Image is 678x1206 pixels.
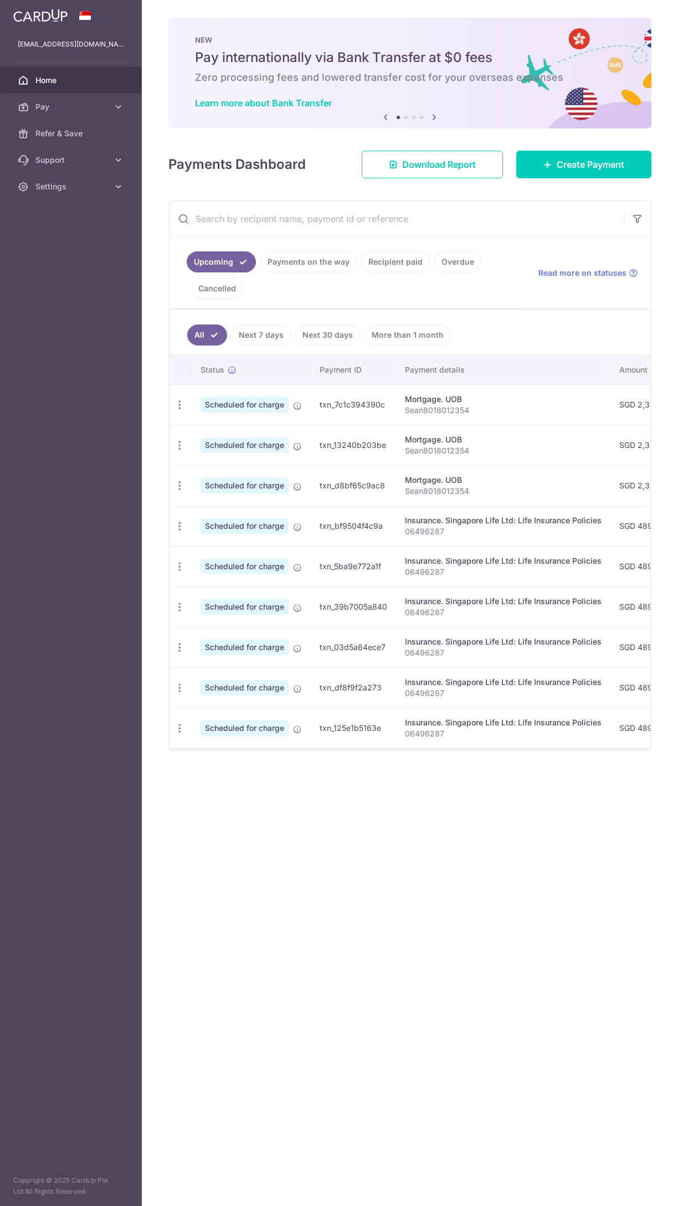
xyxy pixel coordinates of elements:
[201,518,289,534] span: Scheduled for charge
[405,475,602,486] div: Mortgage. UOB
[405,486,602,497] p: Sean8018012354
[311,546,396,586] td: txn_5ba9e772a1f
[35,75,109,86] span: Home
[201,364,224,375] span: Status
[201,559,289,574] span: Scheduled for charge
[619,364,648,375] span: Amount
[361,251,430,272] a: Recipient paid
[187,251,256,272] a: Upcoming
[405,405,602,416] p: Sean8018012354
[405,394,602,405] div: Mortgage. UOB
[295,324,360,346] a: Next 30 days
[311,627,396,667] td: txn_03d5a64ece7
[311,465,396,506] td: txn_d8bf65c9ac8
[35,128,109,139] span: Refer & Save
[260,251,357,272] a: Payments on the way
[405,647,602,658] p: 06496287
[405,526,602,537] p: 06496287
[362,151,503,178] a: Download Report
[35,154,109,166] span: Support
[405,555,602,566] div: Insurance. Singapore Life Ltd: Life Insurance Policies
[405,434,602,445] div: Mortgage. UOB
[168,154,306,174] h4: Payments Dashboard
[311,384,396,425] td: txn_7c1c394390c
[405,515,602,526] div: Insurance. Singapore Life Ltd: Life Insurance Policies
[405,728,602,739] p: 06496287
[201,720,289,736] span: Scheduled for charge
[201,397,289,413] span: Scheduled for charge
[201,680,289,695] span: Scheduled for charge
[311,708,396,748] td: txn_125e1b5163e
[13,9,68,22] img: CardUp
[201,599,289,615] span: Scheduled for charge
[195,71,625,84] h6: Zero processing fees and lowered transfer cost for your overseas expenses
[311,506,396,546] td: txn_bf9504f4c9a
[195,97,332,109] a: Learn more about Bank Transfer
[434,251,481,272] a: Overdue
[405,688,602,699] p: 06496287
[405,445,602,456] p: Sean8018012354
[557,158,624,171] span: Create Payment
[201,437,289,453] span: Scheduled for charge
[201,640,289,655] span: Scheduled for charge
[311,586,396,627] td: txn_39b7005a840
[201,478,289,493] span: Scheduled for charge
[195,49,625,66] h5: Pay internationally via Bank Transfer at $0 fees
[191,278,243,299] a: Cancelled
[405,596,602,607] div: Insurance. Singapore Life Ltd: Life Insurance Policies
[364,324,451,346] a: More than 1 month
[35,181,109,192] span: Settings
[405,717,602,728] div: Insurance. Singapore Life Ltd: Life Insurance Policies
[311,425,396,465] td: txn_13240b203be
[396,355,610,384] th: Payment details
[405,607,602,618] p: 06496287
[169,201,624,236] input: Search by recipient name, payment id or reference
[405,636,602,647] div: Insurance. Singapore Life Ltd: Life Insurance Policies
[405,677,602,688] div: Insurance. Singapore Life Ltd: Life Insurance Policies
[311,667,396,708] td: txn_df8f9f2a273
[402,158,476,171] span: Download Report
[516,151,651,178] a: Create Payment
[538,267,638,279] a: Read more on statuses
[405,566,602,578] p: 06496287
[18,39,124,50] p: [EMAIL_ADDRESS][DOMAIN_NAME]
[168,18,651,128] img: Bank transfer banner
[187,324,227,346] a: All
[35,101,109,112] span: Pay
[311,355,396,384] th: Payment ID
[195,35,625,44] p: NEW
[232,324,291,346] a: Next 7 days
[538,267,626,279] span: Read more on statuses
